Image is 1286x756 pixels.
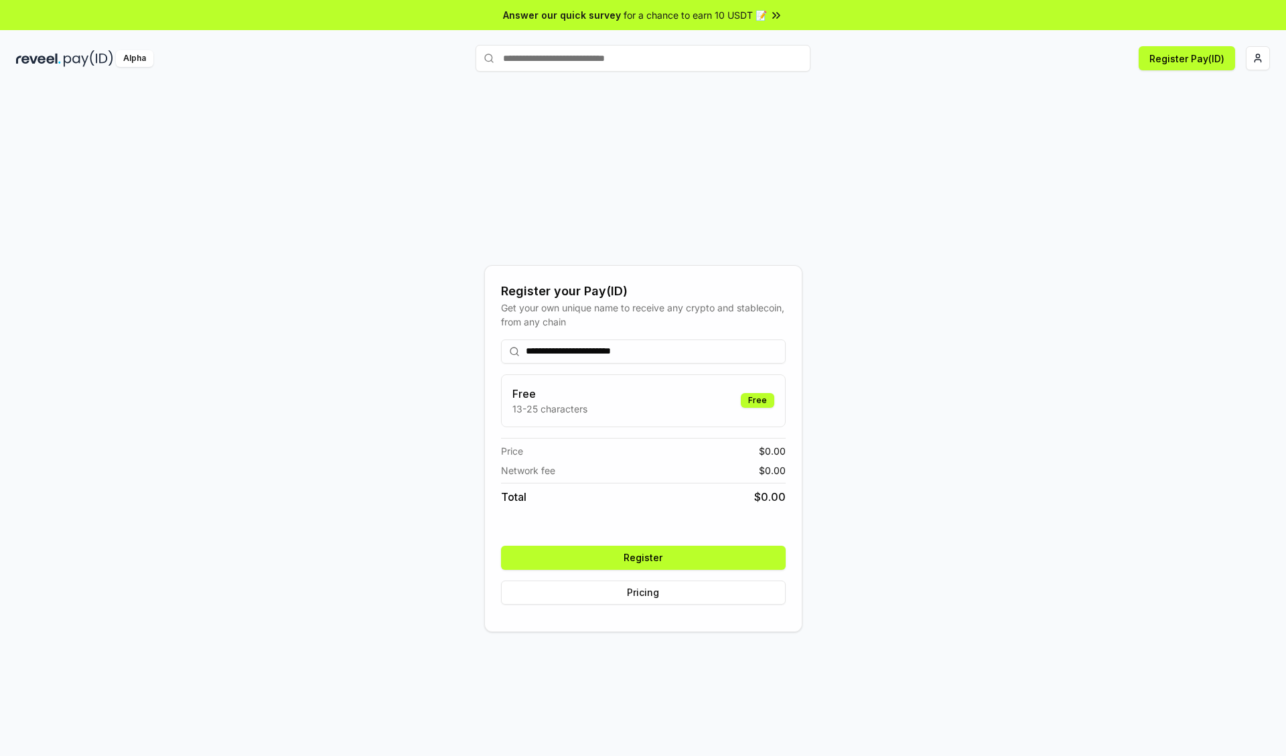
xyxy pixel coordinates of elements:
[759,444,786,458] span: $ 0.00
[501,301,786,329] div: Get your own unique name to receive any crypto and stablecoin, from any chain
[64,50,113,67] img: pay_id
[501,581,786,605] button: Pricing
[501,444,523,458] span: Price
[754,489,786,505] span: $ 0.00
[512,386,587,402] h3: Free
[501,463,555,477] span: Network fee
[501,282,786,301] div: Register your Pay(ID)
[624,8,767,22] span: for a chance to earn 10 USDT 📝
[501,546,786,570] button: Register
[16,50,61,67] img: reveel_dark
[512,402,587,416] p: 13-25 characters
[503,8,621,22] span: Answer our quick survey
[501,489,526,505] span: Total
[116,50,153,67] div: Alpha
[1139,46,1235,70] button: Register Pay(ID)
[741,393,774,408] div: Free
[759,463,786,477] span: $ 0.00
